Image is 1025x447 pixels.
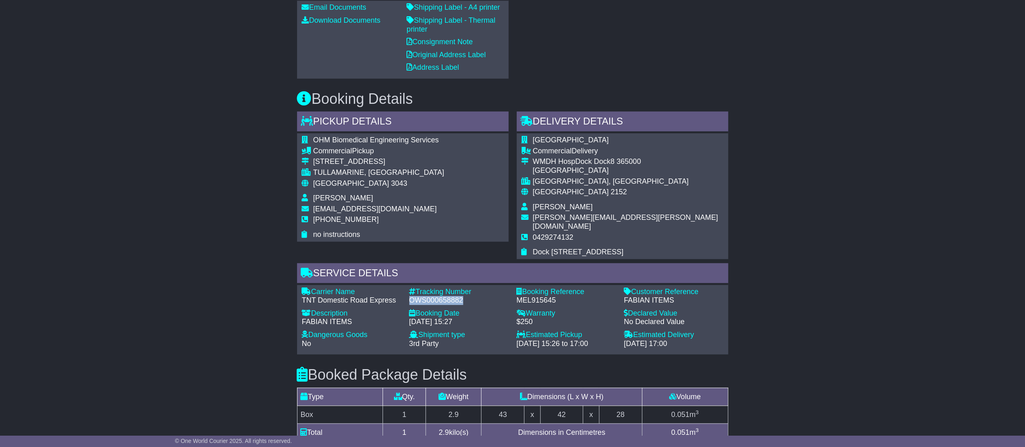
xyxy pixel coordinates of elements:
[302,340,311,348] span: No
[391,179,407,187] span: 3043
[642,388,728,406] td: Volume
[481,388,642,406] td: Dimensions (L x W x H)
[407,16,496,33] a: Shipping Label - Thermal printer
[313,168,444,177] div: TULLAMARINE, [GEOGRAPHIC_DATA]
[517,296,616,305] div: MEL915645
[540,406,583,423] td: 42
[533,177,723,186] div: [GEOGRAPHIC_DATA], [GEOGRAPHIC_DATA]
[297,388,383,406] td: Type
[383,388,426,406] td: Qty.
[481,406,524,423] td: 43
[611,188,627,196] span: 2152
[313,230,360,239] span: no instructions
[533,213,718,230] span: [PERSON_NAME][EMAIL_ADDRESS][PERSON_NAME][DOMAIN_NAME]
[313,147,352,155] span: Commercial
[533,166,723,175] div: [GEOGRAPHIC_DATA]
[533,188,609,196] span: [GEOGRAPHIC_DATA]
[533,147,723,156] div: Delivery
[642,406,728,423] td: m
[409,331,509,340] div: Shipment type
[297,91,728,107] h3: Booking Details
[533,147,572,155] span: Commercial
[297,263,728,285] div: Service Details
[175,438,292,444] span: © One World Courier 2025. All rights reserved.
[302,318,401,327] div: FABIAN ITEMS
[439,428,449,436] span: 2.9
[624,296,723,305] div: FABIAN ITEMS
[302,288,401,297] div: Carrier Name
[624,309,723,318] div: Declared Value
[313,157,444,166] div: [STREET_ADDRESS]
[426,388,481,406] td: Weight
[407,51,486,59] a: Original Address Label
[313,136,439,144] span: OHM Biomedical Engineering Services
[409,318,509,327] div: [DATE] 15:27
[407,63,459,71] a: Address Label
[624,318,723,327] div: No Declared Value
[302,296,401,305] div: TNT Domestic Road Express
[624,340,723,348] div: [DATE] 17:00
[695,409,699,415] sup: 3
[671,428,689,436] span: 0.051
[533,203,593,211] span: [PERSON_NAME]
[533,136,609,144] span: [GEOGRAPHIC_DATA]
[533,233,573,241] span: 0429274132
[297,112,509,133] div: Pickup Details
[695,427,699,433] sup: 3
[524,406,540,423] td: x
[297,423,383,441] td: Total
[583,406,599,423] td: x
[383,423,426,441] td: 1
[302,309,401,318] div: Description
[383,406,426,423] td: 1
[624,331,723,340] div: Estimated Delivery
[517,331,616,340] div: Estimated Pickup
[517,288,616,297] div: Booking Reference
[297,406,383,423] td: Box
[426,406,481,423] td: 2.9
[642,423,728,441] td: m
[409,309,509,318] div: Booking Date
[409,340,439,348] span: 3rd Party
[481,423,642,441] td: Dimensions in Centimetres
[409,296,509,305] div: OWS000658882
[302,3,366,11] a: Email Documents
[599,406,642,423] td: 28
[407,38,473,46] a: Consignment Note
[624,288,723,297] div: Customer Reference
[313,179,389,187] span: [GEOGRAPHIC_DATA]
[517,112,728,133] div: Delivery Details
[533,157,723,166] div: WMDH HospDock Dock8 365000
[409,288,509,297] div: Tracking Number
[517,309,616,318] div: Warranty
[517,340,616,348] div: [DATE] 15:26 to 17:00
[302,16,381,24] a: Download Documents
[426,423,481,441] td: kilo(s)
[533,248,624,256] span: Dock [STREET_ADDRESS]
[407,3,500,11] a: Shipping Label - A4 printer
[313,205,437,213] span: [EMAIL_ADDRESS][DOMAIN_NAME]
[671,410,689,419] span: 0.051
[313,194,373,202] span: [PERSON_NAME]
[313,147,444,156] div: Pickup
[302,331,401,340] div: Dangerous Goods
[297,367,728,383] h3: Booked Package Details
[313,215,379,223] span: [PHONE_NUMBER]
[517,318,616,327] div: $250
